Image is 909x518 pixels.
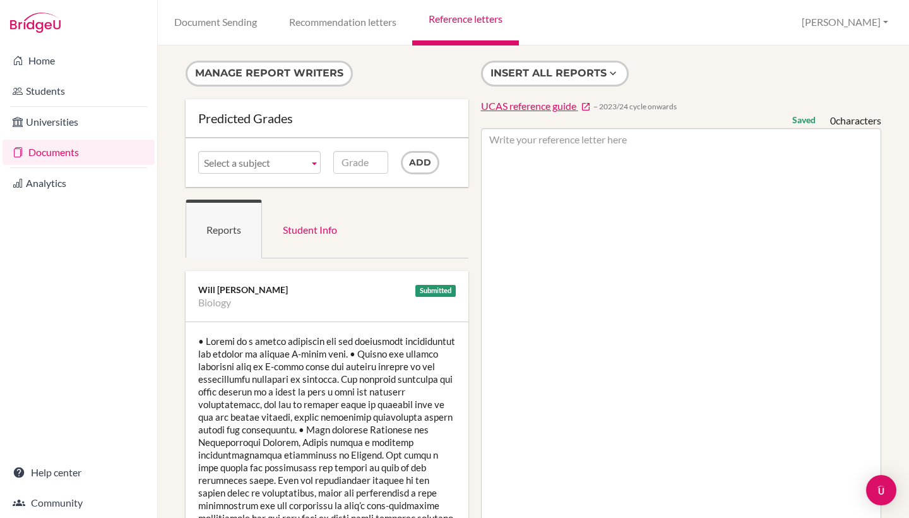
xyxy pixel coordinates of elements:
[333,151,388,174] input: Grade
[3,490,155,515] a: Community
[792,114,816,126] div: Saved
[198,284,456,296] div: Will [PERSON_NAME]
[10,13,61,33] img: Bridge-U
[3,171,155,196] a: Analytics
[830,114,836,126] span: 0
[481,99,591,114] a: UCAS reference guide
[401,151,439,174] input: Add
[866,475,896,505] div: Open Intercom Messenger
[3,140,155,165] a: Documents
[3,78,155,104] a: Students
[481,61,629,87] button: Insert all reports
[830,114,881,128] div: characters
[198,296,231,309] li: Biology
[415,285,456,297] div: Submitted
[198,112,456,124] div: Predicted Grades
[186,61,353,87] button: Manage report writers
[3,48,155,73] a: Home
[204,152,304,174] span: Select a subject
[262,200,358,258] a: Student Info
[593,101,677,112] span: − 2023/24 cycle onwards
[796,11,894,34] button: [PERSON_NAME]
[3,109,155,135] a: Universities
[186,200,262,258] a: Reports
[481,100,576,112] span: UCAS reference guide
[3,460,155,485] a: Help center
